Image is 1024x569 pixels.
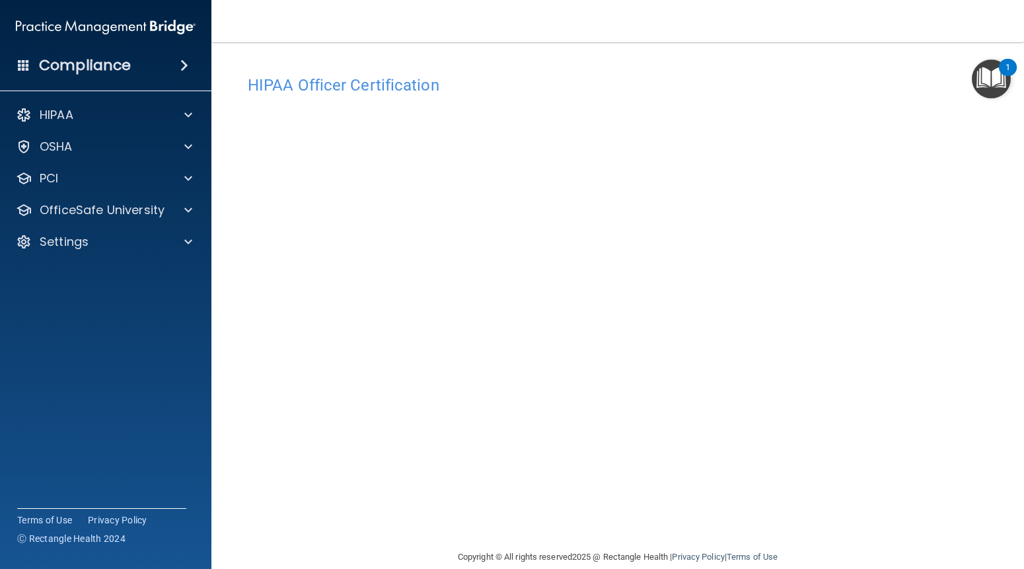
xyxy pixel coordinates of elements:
p: OfficeSafe University [40,202,165,218]
iframe: hipaa-training [248,101,988,531]
p: HIPAA [40,107,73,123]
h4: HIPAA Officer Certification [248,77,988,94]
a: Settings [16,234,192,250]
p: PCI [40,171,58,186]
a: OfficeSafe University [16,202,192,218]
a: Privacy Policy [88,513,147,527]
iframe: Drift Widget Chat Controller [958,478,1008,528]
a: Privacy Policy [672,552,724,562]
button: Open Resource Center, 1 new notification [972,59,1011,98]
a: HIPAA [16,107,192,123]
a: PCI [16,171,192,186]
p: Settings [40,234,89,250]
h4: Compliance [39,56,131,75]
a: Terms of Use [17,513,72,527]
a: Terms of Use [727,552,778,562]
a: OSHA [16,139,192,155]
span: Ⓒ Rectangle Health 2024 [17,532,126,545]
div: 1 [1006,67,1010,85]
img: PMB logo [16,14,196,40]
p: OSHA [40,139,73,155]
